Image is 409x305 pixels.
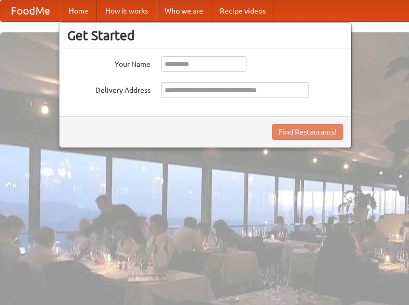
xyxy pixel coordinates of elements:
[212,1,274,21] a: Recipe videos
[67,82,151,95] label: Delivery Address
[1,1,60,21] a: FoodMe
[67,56,151,69] label: Your Name
[156,1,212,21] a: Who we are
[60,1,97,21] a: Home
[97,1,156,21] a: How it works
[67,28,343,43] h3: Get Started
[272,124,343,140] button: Find Restaurants!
